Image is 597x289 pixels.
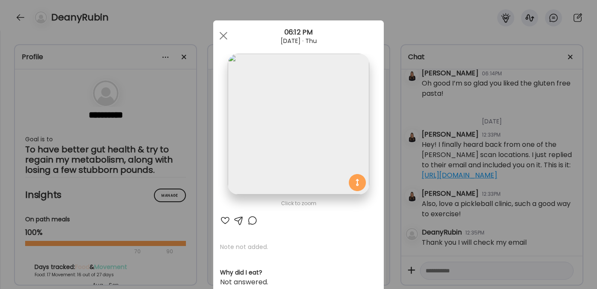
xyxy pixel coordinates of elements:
[220,198,377,209] div: Click to zoom
[213,27,384,37] div: 06:12 PM
[213,37,384,44] div: [DATE] · Thu
[220,243,377,251] p: Note not added.
[228,54,369,195] img: images%2FT4hpSHujikNuuNlp83B0WiiAjC52%2FtMKO56Vub9svzp6VKUXB%2FMeGIWCVSdxY7VpRk0PwS_1080
[220,268,377,277] h3: Why did I eat?
[220,277,377,287] div: Not answered.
